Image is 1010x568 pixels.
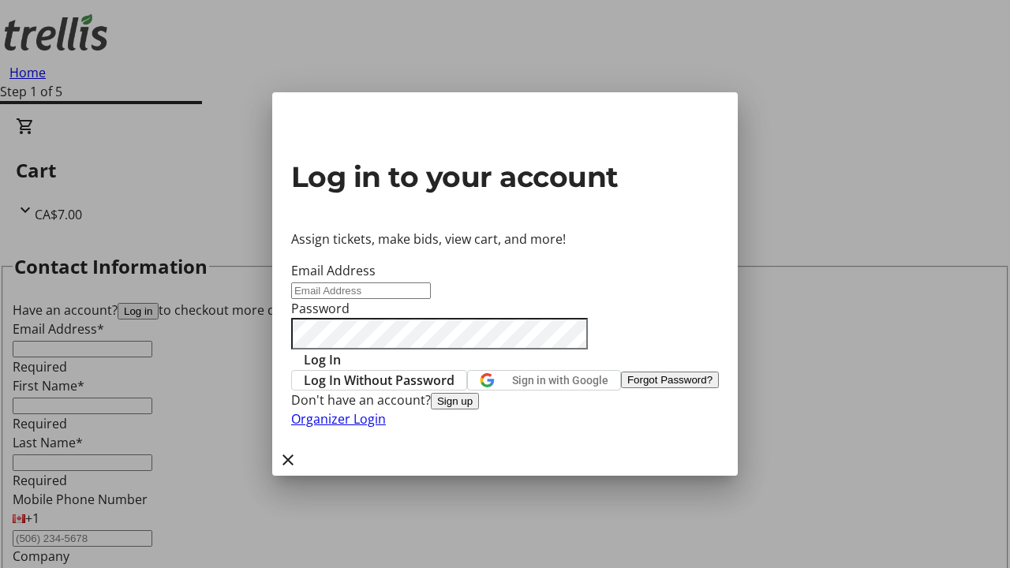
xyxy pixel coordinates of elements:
[512,374,608,387] span: Sign in with Google
[467,370,621,390] button: Sign in with Google
[291,155,719,198] h2: Log in to your account
[621,372,719,388] button: Forgot Password?
[291,390,719,409] div: Don't have an account?
[291,300,350,317] label: Password
[304,350,341,369] span: Log In
[431,393,479,409] button: Sign up
[291,410,386,428] a: Organizer Login
[304,371,454,390] span: Log In Without Password
[291,262,376,279] label: Email Address
[291,370,467,390] button: Log In Without Password
[291,282,431,299] input: Email Address
[291,230,719,248] p: Assign tickets, make bids, view cart, and more!
[272,444,304,476] button: Close
[291,350,353,369] button: Log In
